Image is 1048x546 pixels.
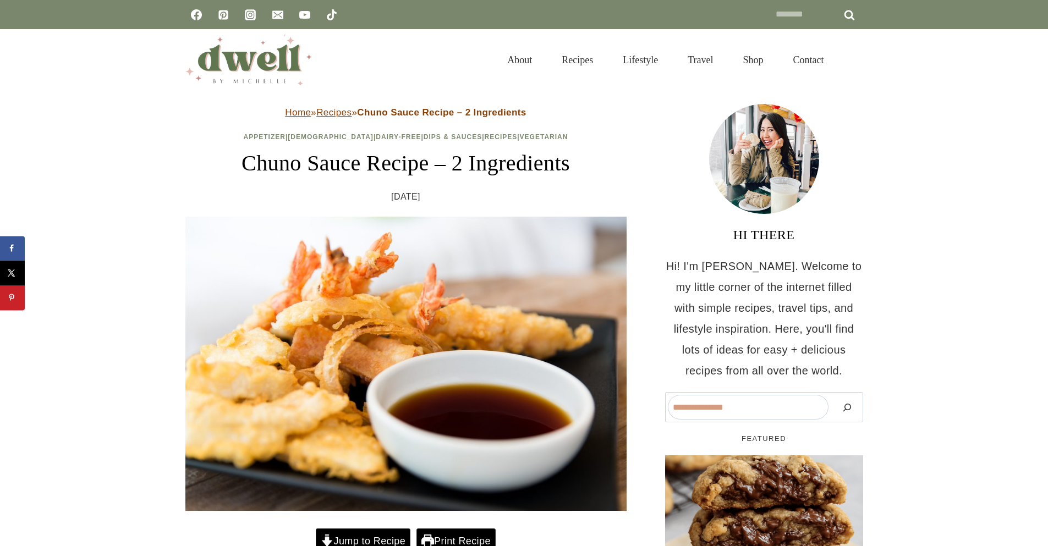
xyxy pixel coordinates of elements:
a: Lifestyle [608,41,673,79]
h1: Chuno Sauce Recipe – 2 Ingredients [185,147,627,180]
a: Home [285,107,311,118]
button: View Search Form [844,51,863,69]
a: [DEMOGRAPHIC_DATA] [288,133,374,141]
nav: Primary Navigation [492,41,838,79]
a: Facebook [185,4,207,26]
a: Recipes [547,41,608,79]
a: TikTok [321,4,343,26]
a: Dairy-Free [376,133,421,141]
a: YouTube [294,4,316,26]
a: Pinterest [212,4,234,26]
a: Travel [673,41,728,79]
a: Dips & Sauces [424,133,482,141]
p: Hi! I'm [PERSON_NAME]. Welcome to my little corner of the internet filled with simple recipes, tr... [665,256,863,381]
a: Appetizer [244,133,286,141]
img: chuno sauce in a dipping bowl, with tempura [185,217,627,511]
a: Instagram [239,4,261,26]
span: | | | | | [244,133,568,141]
h5: FEATURED [665,433,863,444]
strong: Chuno Sauce Recipe – 2 Ingredients [357,107,526,118]
time: [DATE] [391,189,420,205]
a: Shop [728,41,778,79]
button: Search [834,395,860,420]
h3: HI THERE [665,225,863,245]
a: Vegetarian [520,133,568,141]
a: Contact [778,41,839,79]
img: DWELL by michelle [185,35,312,85]
a: Recipes [316,107,352,118]
span: » » [285,107,526,118]
a: About [492,41,547,79]
a: Recipes [485,133,518,141]
a: Email [267,4,289,26]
